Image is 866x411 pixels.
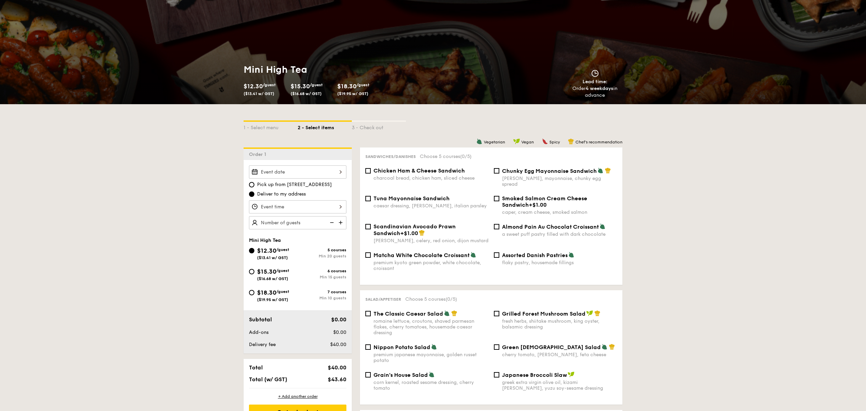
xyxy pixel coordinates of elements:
span: Pick up from [STREET_ADDRESS] [257,181,332,188]
input: The Classic Caesar Saladromaine lettuce, croutons, shaved parmesan flakes, cherry tomatoes, house... [365,311,371,316]
span: Chef's recommendation [575,140,622,144]
span: Salad/Appetiser [365,297,401,302]
div: cherry tomato, [PERSON_NAME], feta cheese [502,352,617,358]
span: /guest [276,289,289,294]
span: $40.00 [328,364,346,371]
span: /guest [263,83,276,87]
div: Min 15 guests [298,275,346,279]
span: $18.30 [337,83,357,90]
span: Deliver to my address [257,191,306,198]
span: Sandwiches/Danishes [365,154,416,159]
img: icon-vegetarian.fe4039eb.svg [431,344,437,350]
span: Chunky Egg Mayonnaise Sandwich [502,168,597,174]
span: (0/5) [446,296,457,302]
div: 7 courses [298,290,346,294]
input: Smoked Salmon Cream Cheese Sandwich+$1.00caper, cream cheese, smoked salmon [494,196,499,201]
span: (0/5) [460,154,472,159]
input: Assorted Danish Pastriesflaky pastry, housemade fillings [494,252,499,258]
span: Almond Pain Au Chocolat Croissant [502,224,599,230]
span: $0.00 [331,316,346,323]
input: Japanese Broccoli Slawgreek extra virgin olive oil, kizami [PERSON_NAME], yuzu soy-sesame dressing [494,372,499,378]
span: $12.30 [244,83,263,90]
span: ($19.95 w/ GST) [337,91,368,96]
span: Subtotal [249,316,272,323]
img: icon-chef-hat.a58ddaea.svg [451,310,457,316]
img: icon-vegetarian.fe4039eb.svg [476,138,482,144]
img: icon-chef-hat.a58ddaea.svg [605,167,611,174]
img: icon-vegetarian.fe4039eb.svg [599,223,606,229]
input: Event date [249,165,346,179]
span: Matcha White Chocolate Croissant [373,252,470,258]
input: Chicken Ham & Cheese Sandwichcharcoal bread, chicken ham, sliced cheese [365,168,371,174]
input: Tuna Mayonnaise Sandwichcaesar dressing, [PERSON_NAME], italian parsley [365,196,371,201]
input: Chunky Egg Mayonnaise Sandwich[PERSON_NAME], mayonnaise, chunky egg spread [494,168,499,174]
span: $15.30 [257,268,276,275]
div: [PERSON_NAME], mayonnaise, chunky egg spread [502,176,617,187]
span: /guest [276,247,289,252]
span: Mini High Tea [249,237,281,243]
input: Event time [249,200,346,213]
span: ($16.68 w/ GST) [291,91,322,96]
img: icon-reduce.1d2dbef1.svg [326,216,336,229]
span: $0.00 [333,329,346,335]
input: $12.30/guest($13.41 w/ GST)5 coursesMin 20 guests [249,248,254,253]
div: caesar dressing, [PERSON_NAME], italian parsley [373,203,488,209]
span: ($16.68 w/ GST) [257,276,288,281]
div: 5 courses [298,248,346,252]
span: Vegetarian [484,140,505,144]
img: icon-chef-hat.a58ddaea.svg [594,310,600,316]
input: Almond Pain Au Chocolat Croissanta sweet puff pastry filled with dark chocolate [494,224,499,229]
div: premium kyoto green powder, white chocolate, croissant [373,260,488,271]
input: Grilled Forest Mushroom Saladfresh herbs, shiitake mushroom, king oyster, balsamic dressing [494,311,499,316]
span: $43.60 [328,376,346,383]
span: Total [249,364,263,371]
span: Order 1 [249,152,269,157]
img: icon-vegetarian.fe4039eb.svg [568,252,574,258]
span: Lead time: [583,79,608,85]
div: charcoal bread, chicken ham, sliced cheese [373,175,488,181]
img: icon-vegan.f8ff3823.svg [586,310,593,316]
span: Japanese Broccoli Slaw [502,372,567,378]
span: Grilled Forest Mushroom Salad [502,311,586,317]
span: Grain's House Salad [373,372,428,378]
span: $40.00 [330,342,346,347]
div: + Add another order [249,394,346,399]
span: Vegan [521,140,534,144]
div: greek extra virgin olive oil, kizami [PERSON_NAME], yuzu soy-sesame dressing [502,380,617,391]
img: icon-vegetarian.fe4039eb.svg [597,167,603,174]
img: icon-clock.2db775ea.svg [590,70,600,77]
img: icon-chef-hat.a58ddaea.svg [609,344,615,350]
img: icon-add.58712e84.svg [336,216,346,229]
span: $15.30 [291,83,310,90]
div: 1 - Select menu [244,122,298,131]
span: Delivery fee [249,342,276,347]
div: Min 20 guests [298,254,346,258]
span: The Classic Caesar Salad [373,311,443,317]
div: flaky pastry, housemade fillings [502,260,617,266]
input: $18.30/guest($19.95 w/ GST)7 coursesMin 10 guests [249,290,254,295]
img: icon-chef-hat.a58ddaea.svg [419,230,425,236]
span: Add-ons [249,329,269,335]
div: [PERSON_NAME], celery, red onion, dijon mustard [373,238,488,244]
span: Choose 5 courses [420,154,472,159]
input: Scandinavian Avocado Prawn Sandwich+$1.00[PERSON_NAME], celery, red onion, dijon mustard [365,224,371,229]
span: +$1.00 [529,202,547,208]
span: $12.30 [257,247,276,254]
input: Number of guests [249,216,346,229]
span: +$1.00 [400,230,418,236]
div: premium japanese mayonnaise, golden russet potato [373,352,488,363]
span: Spicy [549,140,560,144]
img: icon-vegan.f8ff3823.svg [513,138,520,144]
span: /guest [276,268,289,273]
h1: Mini High Tea [244,64,430,76]
div: caper, cream cheese, smoked salmon [502,209,617,215]
span: /guest [357,83,369,87]
div: 2 - Select items [298,122,352,131]
img: icon-vegetarian.fe4039eb.svg [470,252,476,258]
input: Pick up from [STREET_ADDRESS] [249,182,254,187]
span: Assorted Danish Pastries [502,252,568,258]
span: Choose 5 courses [405,296,457,302]
span: Chicken Ham & Cheese Sandwich [373,167,465,174]
div: fresh herbs, shiitake mushroom, king oyster, balsamic dressing [502,318,617,330]
span: $18.30 [257,289,276,296]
